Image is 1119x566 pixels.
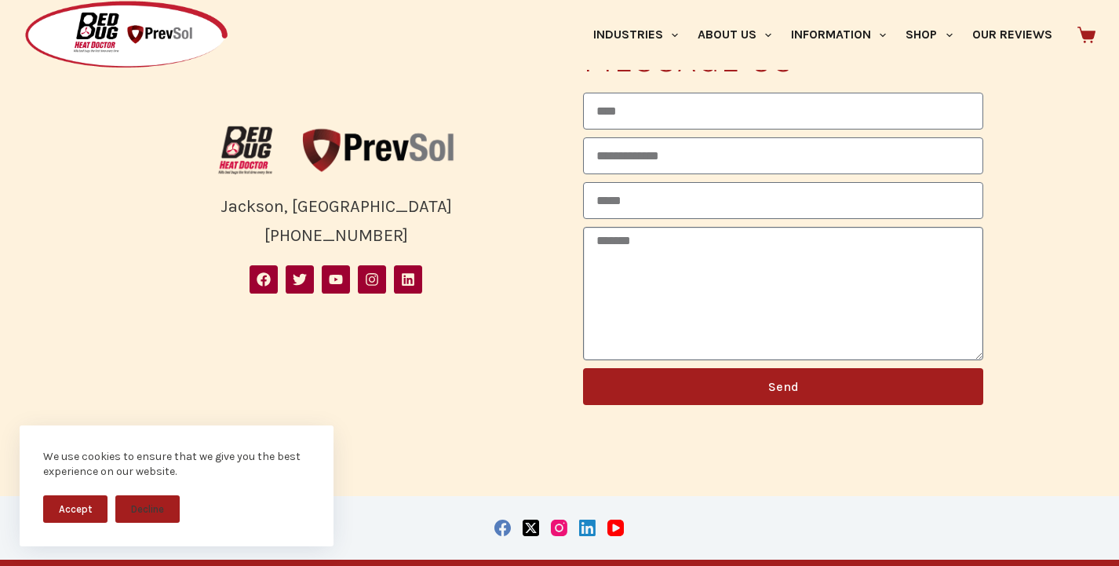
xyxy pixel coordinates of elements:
[583,42,983,77] h3: Message us
[115,495,180,523] button: Decline
[523,520,539,536] a: X (Twitter)
[579,520,596,536] a: LinkedIn
[43,449,310,480] div: We use cookies to ensure that we give you the best experience on our website.
[583,93,983,413] form: General Contact Form
[583,368,983,405] button: Send
[607,520,624,536] a: YouTube
[551,520,567,536] a: Instagram
[768,381,799,393] span: Send
[43,495,108,523] button: Accept
[494,520,511,536] a: Facebook
[136,192,536,250] div: Jackson, [GEOGRAPHIC_DATA] [PHONE_NUMBER]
